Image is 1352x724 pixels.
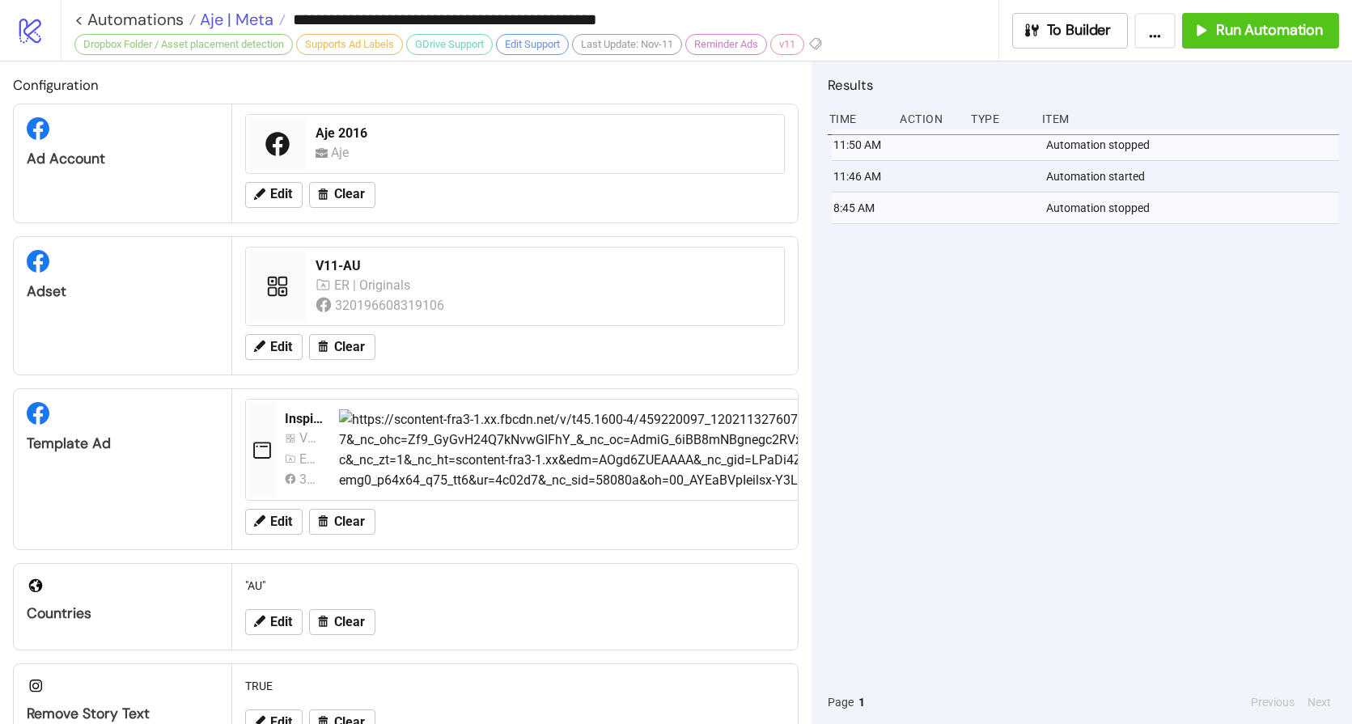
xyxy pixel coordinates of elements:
[27,282,218,301] div: Adset
[309,334,375,360] button: Clear
[196,9,273,30] span: Aje | Meta
[285,410,326,428] div: Inspirational_BAU_NewDrop_Polished_MercurialMaxiDress_Image_20240917_Automatic_AU
[245,182,303,208] button: Edit
[309,509,375,535] button: Clear
[270,514,292,529] span: Edit
[74,11,196,28] a: < Automations
[828,693,854,711] span: Page
[1246,693,1299,711] button: Previous
[832,193,892,223] div: 8:45 AM
[1134,13,1176,49] button: ...
[27,604,218,623] div: Countries
[196,11,286,28] a: Aje | Meta
[854,693,870,711] button: 1
[832,161,892,192] div: 11:46 AM
[334,275,414,295] div: ER | Originals
[339,409,1240,491] img: https://scontent-fra3-1.xx.fbcdn.net/v/t45.1600-4/459220097_120211327607400302_532508997224470767...
[299,428,320,448] div: V1-AU
[334,340,365,354] span: Clear
[406,34,493,55] div: GDrive Support
[245,609,303,635] button: Edit
[572,34,682,55] div: Last Update: Nov-11
[1047,21,1112,40] span: To Builder
[334,615,365,629] span: Clear
[299,469,320,489] div: 320196608319106
[270,615,292,629] span: Edit
[969,104,1029,134] div: Type
[239,570,791,601] div: "AU"
[239,671,791,701] div: TRUE
[316,125,774,142] div: Aje 2016
[1045,161,1343,192] div: Automation started
[685,34,767,55] div: Reminder Ads
[245,509,303,535] button: Edit
[496,34,569,55] div: Edit Support
[832,129,892,160] div: 11:50 AM
[299,449,320,469] div: ER | Originals
[1040,104,1339,134] div: Item
[334,514,365,529] span: Clear
[309,182,375,208] button: Clear
[331,142,356,163] div: Aje
[898,104,958,134] div: Action
[1012,13,1129,49] button: To Builder
[828,74,1339,95] h2: Results
[245,334,303,360] button: Edit
[27,705,218,723] div: Remove Story Text
[74,34,293,55] div: Dropbox Folder / Asset placement detection
[27,150,218,168] div: Ad Account
[13,74,799,95] h2: Configuration
[27,434,218,453] div: Template Ad
[334,187,365,201] span: Clear
[296,34,403,55] div: Supports Ad Labels
[309,609,375,635] button: Clear
[1182,13,1339,49] button: Run Automation
[270,187,292,201] span: Edit
[1045,129,1343,160] div: Automation stopped
[1045,193,1343,223] div: Automation stopped
[335,295,447,315] div: 320196608319106
[770,34,804,55] div: v11
[316,257,774,275] div: V11-AU
[270,340,292,354] span: Edit
[1216,21,1323,40] span: Run Automation
[828,104,888,134] div: Time
[1303,693,1336,711] button: Next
